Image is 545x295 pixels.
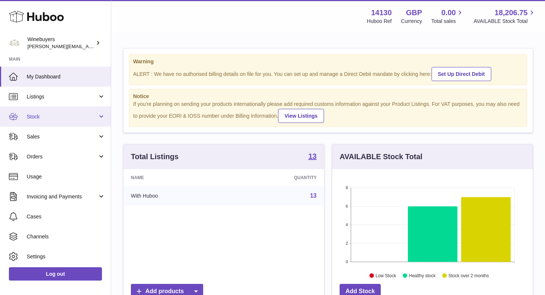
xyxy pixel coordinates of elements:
text: 2 [346,241,348,245]
text: Low Stock [376,273,396,278]
text: 8 [346,185,348,190]
th: Quantity [229,169,324,186]
span: [PERSON_NAME][EMAIL_ADDRESS][DOMAIN_NAME] [27,43,149,49]
div: If you're planning on sending your products internationally please add required customs informati... [133,101,523,123]
text: 6 [346,204,348,208]
text: 0 [346,259,348,264]
text: Stock over 2 months [448,273,489,278]
a: Set Up Direct Debit [432,67,491,81]
strong: 13 [308,152,317,160]
span: Settings [27,253,105,260]
span: Sales [27,133,98,140]
span: AVAILABLE Stock Total [473,18,536,25]
td: With Huboo [123,186,229,205]
span: Cases [27,213,105,220]
strong: Warning [133,58,523,65]
span: Invoicing and Payments [27,193,98,200]
div: Winebuyers [27,36,94,50]
span: Stock [27,113,98,120]
div: Currency [401,18,422,25]
a: 0.00 Total sales [431,8,464,25]
span: Orders [27,153,98,160]
a: Log out [9,267,102,281]
h3: Total Listings [131,152,179,162]
a: View Listings [278,109,324,123]
div: ALERT : We have no authorised billing details on file for you. You can set up and manage a Direct... [133,66,523,81]
img: peter@winebuyers.com [9,37,20,48]
span: Usage [27,173,105,180]
span: Listings [27,93,98,100]
text: Healthy stock [409,273,436,278]
a: 18,206.75 AVAILABLE Stock Total [473,8,536,25]
div: Huboo Ref [367,18,392,25]
strong: GBP [406,8,422,18]
span: 18,206.75 [495,8,528,18]
a: 13 [308,152,317,161]
span: Total sales [431,18,464,25]
span: My Dashboard [27,73,105,80]
text: 4 [346,222,348,227]
th: Name [123,169,229,186]
span: 0.00 [442,8,456,18]
a: 13 [310,192,317,199]
span: Channels [27,233,105,240]
h3: AVAILABLE Stock Total [340,152,422,162]
strong: 14130 [371,8,392,18]
strong: Notice [133,93,523,100]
